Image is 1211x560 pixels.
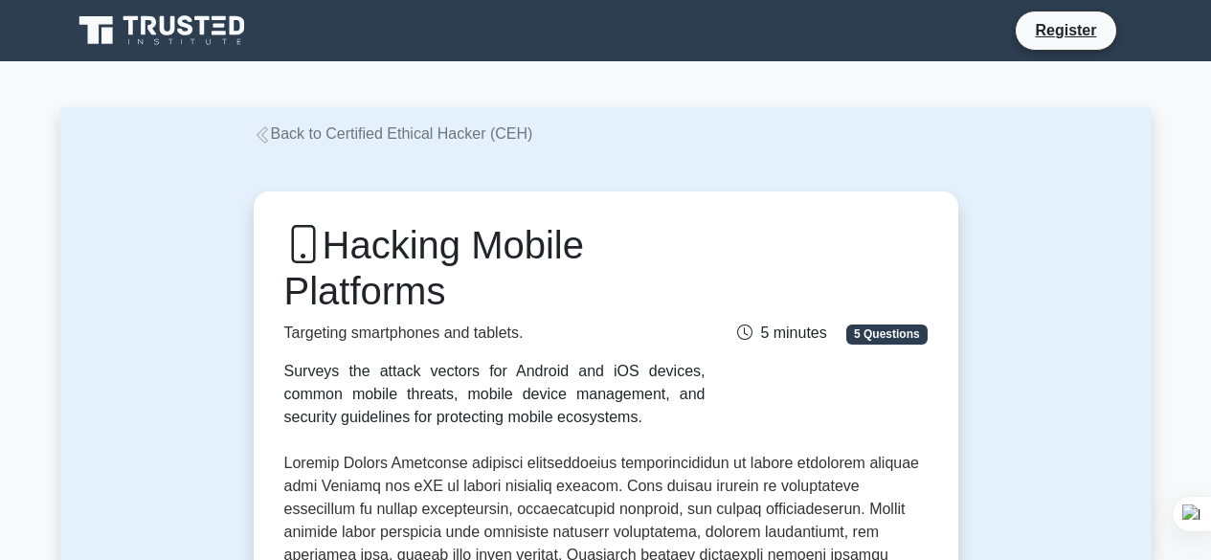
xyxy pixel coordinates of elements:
[737,325,826,341] span: 5 minutes
[284,222,706,314] h1: Hacking Mobile Platforms
[284,322,706,345] p: Targeting smartphones and tablets.
[1023,18,1108,42] a: Register
[284,360,706,429] div: Surveys the attack vectors for Android and iOS devices, common mobile threats, mobile device mana...
[846,325,927,344] span: 5 Questions
[254,125,533,142] a: Back to Certified Ethical Hacker (CEH)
